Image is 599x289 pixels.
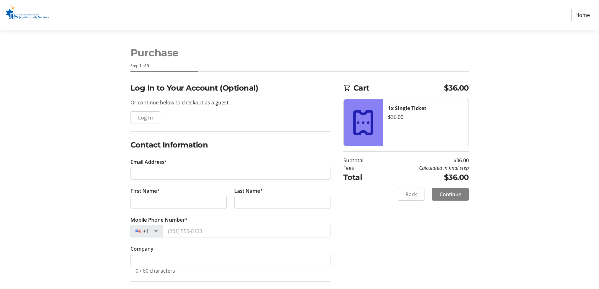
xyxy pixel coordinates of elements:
h2: Contact Information [130,139,330,151]
label: Mobile Phone Number* [130,216,188,224]
td: $36.00 [380,172,469,183]
div: $36.00 [388,113,463,121]
p: Or continue below to checkout as a guest. [130,99,330,106]
td: $36.00 [380,157,469,164]
label: Email Address* [130,158,167,166]
label: Company [130,245,153,253]
label: First Name* [130,187,160,195]
img: Ruth & Norman Rales Jewish Family Services's Logo [5,3,50,28]
button: Log In [130,111,160,124]
td: Subtotal [343,157,380,164]
span: Back [405,191,417,198]
a: Home [571,9,594,21]
label: Last Name* [234,187,263,195]
h2: Log In to Your Account (Optional) [130,82,330,94]
h1: Purchase [130,45,469,60]
div: Step 1 of 5 [130,63,469,69]
span: Cart [353,82,444,94]
span: Log In [138,114,153,121]
td: Total [343,172,380,183]
input: (201) 555-0123 [163,225,330,237]
td: Fees [343,164,380,172]
span: Continue [440,191,461,198]
button: Continue [432,188,469,201]
button: Back [398,188,424,201]
strong: 1x Single Ticket [388,105,426,112]
span: $36.00 [444,82,469,94]
tr-character-limit: 0 / 60 characters [136,267,175,274]
td: Calculated in final step [380,164,469,172]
